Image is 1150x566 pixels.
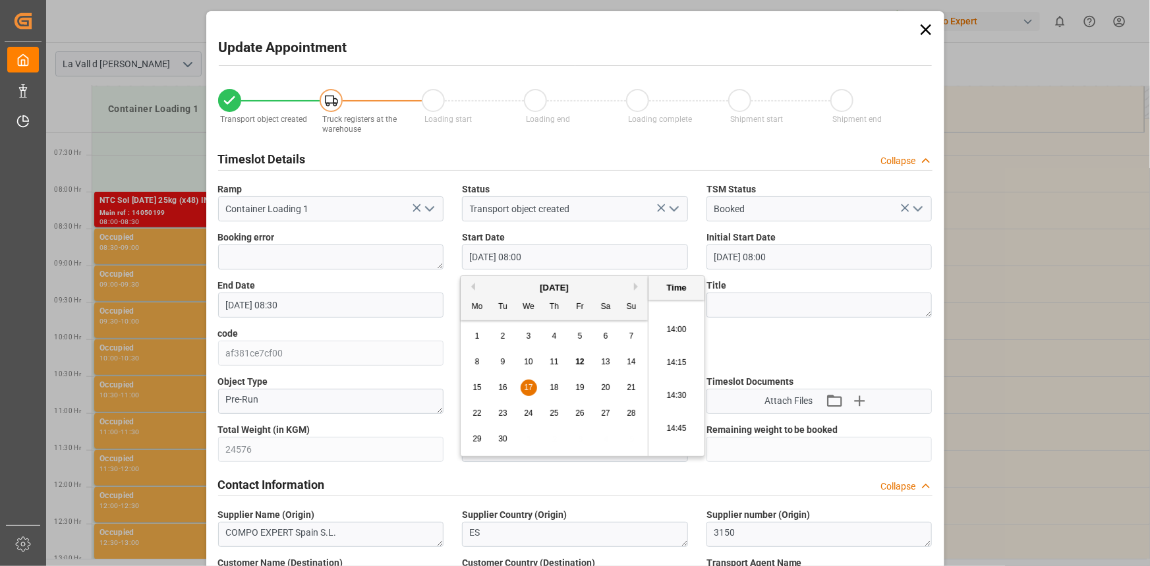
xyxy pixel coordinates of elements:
h2: Contact Information [218,476,325,494]
div: Choose Thursday, September 25th, 2025 [546,405,563,422]
span: 24 [524,409,532,418]
input: DD.MM.YYYY HH:MM [462,244,688,269]
div: Choose Sunday, September 14th, 2025 [623,354,640,370]
div: Choose Friday, September 12th, 2025 [572,354,589,370]
span: 5 [578,331,583,341]
span: Transport object created [220,115,307,124]
textarea: COMPO EXPERT Spain S.L. [218,522,444,547]
span: 23 [498,409,507,418]
span: 6 [604,331,608,341]
div: Choose Sunday, September 28th, 2025 [623,405,640,422]
div: Choose Saturday, September 27th, 2025 [598,405,614,422]
span: Title [706,279,726,293]
span: 20 [601,383,610,392]
span: Loading end [527,115,571,124]
span: Truck registers at the warehouse [322,115,397,134]
span: Loading complete [628,115,692,124]
span: Shipment end [832,115,882,124]
span: 2 [501,331,505,341]
span: 18 [550,383,558,392]
textarea: Pre-Run [218,389,444,414]
button: Next Month [634,283,642,291]
span: 3 [527,331,531,341]
div: Choose Tuesday, September 16th, 2025 [495,380,511,396]
span: TSM Status [706,183,756,196]
span: 30 [498,434,507,443]
span: 1 [475,331,480,341]
div: Su [623,299,640,316]
button: open menu [907,199,927,219]
div: Choose Saturday, September 13th, 2025 [598,354,614,370]
li: 14:15 [648,347,704,380]
span: 12 [575,357,584,366]
span: Attach Files [764,394,813,408]
div: month 2025-09 [465,324,645,452]
div: Choose Tuesday, September 9th, 2025 [495,354,511,370]
div: Choose Friday, September 26th, 2025 [572,405,589,422]
div: Choose Saturday, September 6th, 2025 [598,328,614,345]
span: 19 [575,383,584,392]
div: Choose Thursday, September 4th, 2025 [546,328,563,345]
input: Type to search/select [462,196,688,221]
div: Mo [469,299,486,316]
span: 14 [627,357,635,366]
span: 10 [524,357,532,366]
li: 14:30 [648,380,704,412]
li: 15:00 [648,445,704,478]
div: Choose Thursday, September 11th, 2025 [546,354,563,370]
input: DD.MM.YYYY HH:MM [218,293,444,318]
span: code [218,327,239,341]
div: Choose Monday, September 22nd, 2025 [469,405,486,422]
div: We [521,299,537,316]
div: Choose Monday, September 8th, 2025 [469,354,486,370]
span: Booking error [218,231,275,244]
span: End Date [218,279,256,293]
span: Start Date [462,231,505,244]
span: 28 [627,409,635,418]
span: Object Type [218,375,268,389]
span: Status [462,183,490,196]
div: Choose Tuesday, September 23rd, 2025 [495,405,511,422]
button: open menu [663,199,683,219]
span: Ramp [218,183,243,196]
div: Fr [572,299,589,316]
div: [DATE] [461,281,648,295]
span: Loading start [424,115,472,124]
div: Choose Thursday, September 18th, 2025 [546,380,563,396]
div: Choose Wednesday, September 24th, 2025 [521,405,537,422]
span: 21 [627,383,635,392]
span: 8 [475,357,480,366]
span: 9 [501,357,505,366]
span: 11 [550,357,558,366]
span: Remaining weight to be booked [706,423,838,437]
button: Previous Month [467,283,475,291]
span: Total Weight (in KGM) [218,423,310,437]
div: Choose Tuesday, September 30th, 2025 [495,431,511,447]
div: Choose Wednesday, September 17th, 2025 [521,380,537,396]
div: Choose Monday, September 29th, 2025 [469,431,486,447]
span: 22 [473,409,481,418]
div: Tu [495,299,511,316]
span: 17 [524,383,532,392]
span: 15 [473,383,481,392]
li: 14:45 [648,412,704,445]
span: Initial Start Date [706,231,776,244]
textarea: ES [462,522,688,547]
span: Timeslot Documents [706,375,793,389]
span: Supplier Name (Origin) [218,508,315,522]
div: Choose Monday, September 15th, 2025 [469,380,486,396]
div: Time [652,281,701,295]
div: Collapse [881,480,916,494]
span: 26 [575,409,584,418]
input: Type to search/select [218,196,444,221]
div: Sa [598,299,614,316]
button: open menu [419,199,439,219]
div: Choose Friday, September 19th, 2025 [572,380,589,396]
h2: Update Appointment [219,38,347,59]
div: Collapse [881,154,916,168]
span: 29 [473,434,481,443]
span: 4 [552,331,557,341]
span: 7 [629,331,634,341]
input: DD.MM.YYYY HH:MM [706,244,933,269]
span: 25 [550,409,558,418]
